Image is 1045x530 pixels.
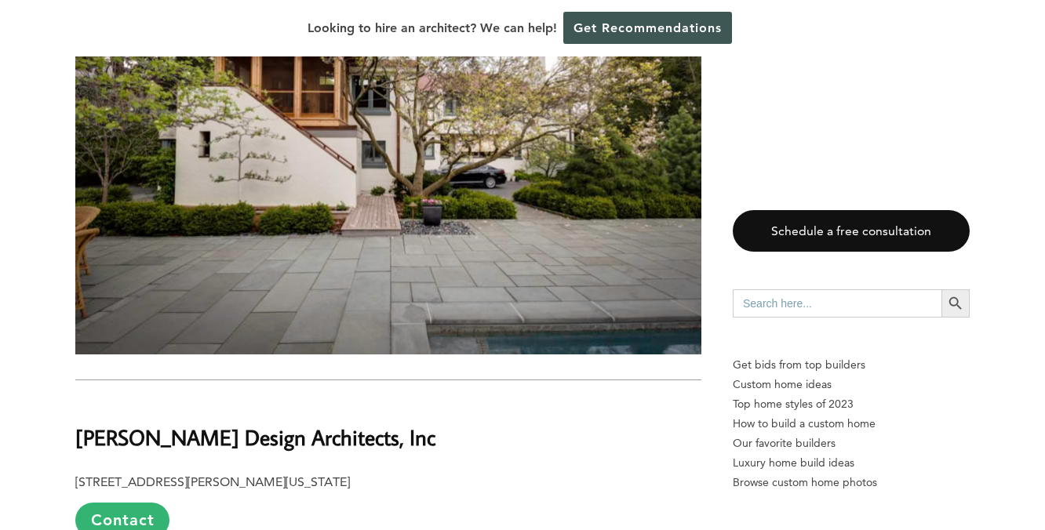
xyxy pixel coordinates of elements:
[733,473,970,492] a: Browse custom home photos
[733,289,941,318] input: Search here...
[75,423,435,451] b: [PERSON_NAME] Design Architects, Inc
[733,453,970,473] a: Luxury home build ideas
[733,414,970,434] a: How to build a custom home
[733,434,970,453] a: Our favorite builders
[733,210,970,252] a: Schedule a free consultation
[733,355,970,375] p: Get bids from top builders
[733,394,970,414] a: Top home styles of 2023
[563,12,732,44] a: Get Recommendations
[733,375,970,394] a: Custom home ideas
[947,295,964,312] svg: Search
[75,474,350,489] b: [STREET_ADDRESS][PERSON_NAME][US_STATE]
